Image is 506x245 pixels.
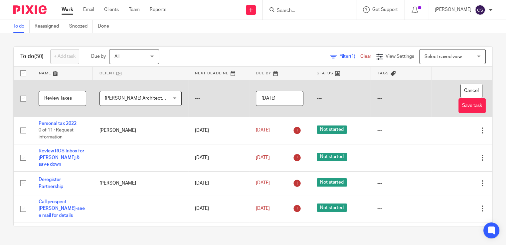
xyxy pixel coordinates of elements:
[276,8,336,14] input: Search
[39,128,74,140] span: 0 of 11 · Request information
[377,180,425,187] div: ---
[256,206,270,211] span: [DATE]
[98,20,114,33] a: Done
[372,7,398,12] span: Get Support
[256,128,270,133] span: [DATE]
[93,117,188,144] td: [PERSON_NAME]
[475,5,485,15] img: svg%3E
[386,54,414,59] span: View Settings
[105,96,181,101] span: [PERSON_NAME] Architects Limited
[13,20,30,33] a: To do
[39,177,63,189] a: Deregister Partnership
[188,171,249,195] td: [DATE]
[93,171,188,195] td: [PERSON_NAME]
[62,6,73,13] a: Work
[39,200,85,218] a: Call prospect - [PERSON_NAME]-see e mail for details
[188,144,249,171] td: [DATE]
[188,195,249,222] td: [DATE]
[371,80,431,117] td: ---
[317,204,347,212] span: Not started
[150,6,166,13] a: Reports
[310,80,371,117] td: ---
[360,54,371,59] a: Clear
[377,205,425,212] div: ---
[435,6,471,13] p: [PERSON_NAME]
[256,181,270,186] span: [DATE]
[104,6,119,13] a: Clients
[378,71,389,75] span: Tags
[317,125,347,134] span: Not started
[39,121,77,126] a: Personal tax 2022
[424,54,462,59] span: Select saved view
[34,54,44,59] span: (50)
[460,84,482,99] button: Cancel
[317,153,347,161] span: Not started
[188,80,249,117] td: ---
[39,91,86,106] input: Task name
[35,20,64,33] a: Reassigned
[129,6,140,13] a: Team
[377,154,425,161] div: ---
[256,91,303,106] input: Pick a date
[256,155,270,160] span: [DATE]
[317,178,347,187] span: Not started
[377,127,425,134] div: ---
[458,98,486,113] button: Save task
[39,149,84,167] a: Review ROS Inbox for [PERSON_NAME] & save down
[339,54,360,59] span: Filter
[69,20,93,33] a: Snoozed
[188,117,249,144] td: [DATE]
[83,6,94,13] a: Email
[350,54,355,59] span: (1)
[91,53,106,60] p: Due by
[13,5,47,14] img: Pixie
[50,49,79,64] a: + Add task
[114,54,119,59] span: All
[20,53,44,60] h1: To do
